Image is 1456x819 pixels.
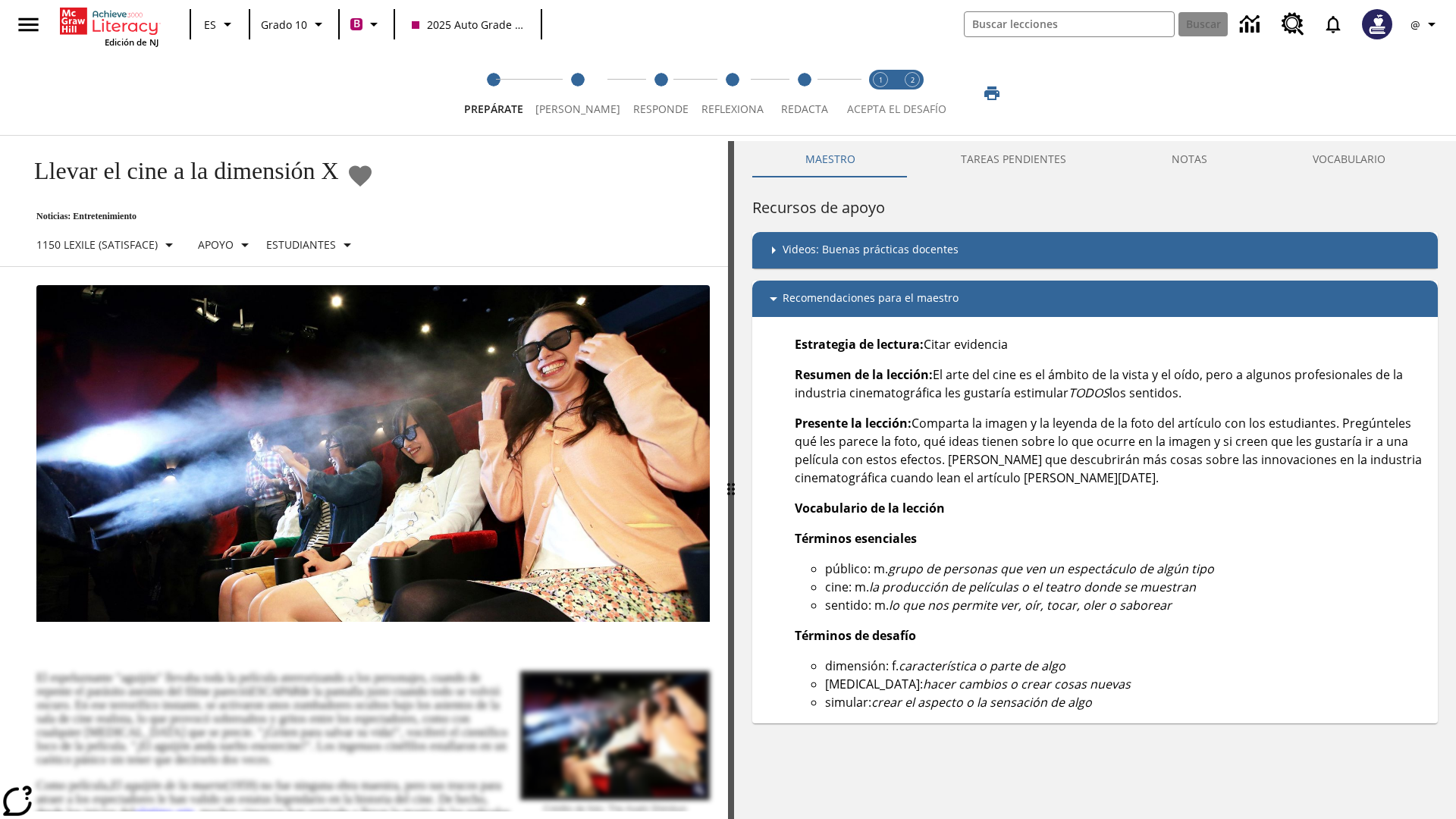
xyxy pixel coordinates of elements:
button: VOCABULARIO [1260,141,1438,177]
span: Edición de NJ [105,36,158,48]
em: la producción de películas o el teatro donde se muestran [869,579,1196,595]
button: Perfil/Configuración [1401,11,1450,38]
span: ES [204,17,216,33]
a: Centro de información [1231,4,1272,45]
strong: : [908,415,912,431]
strong: Estrategia de lectura: [795,336,924,353]
button: Responde step 3 of 5 [620,52,701,135]
text: 2 [911,75,915,85]
div: Pulsa la tecla de intro o la barra espaciadora y luego presiona las flechas de derecha e izquierd... [728,141,734,819]
em: característica o parte de algo [899,657,1065,674]
p: Recomendaciones para el maestro [783,290,959,308]
span: Prepárate [464,102,523,116]
button: Grado: Grado 10, Elige un grado [255,11,334,38]
span: [PERSON_NAME] [535,102,620,116]
button: Imprimir [968,80,1016,107]
button: Tipo de apoyo, Apoyo [192,231,260,259]
span: Redacta [781,102,828,116]
li: sentido: m. [825,596,1426,614]
strong: Vocabulario de la lección [795,500,945,516]
strong: Resumen de la lección: [795,366,933,383]
p: Citar evidencia [795,335,1426,353]
div: Portada [60,5,158,48]
span: Grado 10 [261,17,307,33]
text: 1 [879,75,883,85]
button: Escoja un nuevo avatar [1353,5,1401,44]
li: dimensión: f. [825,657,1426,675]
button: Reflexiona step 4 of 5 [689,52,776,135]
img: El panel situado frente a los asientos rocía con agua nebulizada al feliz público en un cine equi... [36,285,710,622]
span: Responde [633,102,689,116]
div: Recomendaciones para el maestro [752,281,1438,317]
em: crear el aspecto o la sensación de algo [871,694,1092,711]
input: Buscar campo [965,12,1174,36]
p: Comparta la imagen y la leyenda de la foto del artículo con los estudiantes. Pregúnteles qué les ... [795,414,1426,487]
button: Acepta el desafío lee step 1 of 2 [858,52,902,135]
p: 1150 Lexile (Satisface) [36,237,158,253]
strong: Términos de desafío [795,627,916,644]
p: Videos: Buenas prácticas docentes [783,241,959,259]
li: cine: m. [825,578,1426,596]
strong: Términos esenciales [795,530,917,547]
button: Boost El color de la clase es rojo violeta. Cambiar el color de la clase. [344,11,389,38]
div: Videos: Buenas prácticas docentes [752,232,1438,268]
li: público: m. [825,560,1426,578]
em: TODOS [1068,384,1109,401]
div: Instructional Panel Tabs [752,141,1438,177]
span: B [353,14,360,33]
span: Reflexiona [701,102,764,116]
button: Lee step 2 of 5 [523,52,632,135]
a: Centro de recursos, Se abrirá en una pestaña nueva. [1272,4,1313,45]
span: ACEPTA EL DESAFÍO [847,102,946,116]
button: TAREAS PENDIENTES [908,141,1119,177]
button: Redacta step 5 of 5 [764,52,845,135]
p: Apoyo [198,237,234,253]
em: lo que nos permite ver, oír, tocar, oler o saborear [889,597,1172,613]
button: Seleccione Lexile, 1150 Lexile (Satisface) [30,231,184,259]
h1: Llevar el cine a la dimensión X [18,157,339,185]
strong: Presente la lección [795,415,908,431]
button: Lenguaje: ES, Selecciona un idioma [196,11,244,38]
a: Notificaciones [1313,5,1353,44]
p: El arte del cine es el ámbito de la vista y el oído, pero a algunos profesionales de la industria... [795,366,1426,402]
img: Avatar [1362,9,1392,39]
button: Prepárate step 1 of 5 [452,52,535,135]
button: Añadir a mis Favoritas - Llevar el cine a la dimensión X [347,162,374,189]
div: activity [734,141,1456,819]
button: Seleccionar estudiante [260,231,362,259]
h6: Recursos de apoyo [752,196,1438,220]
button: NOTAS [1119,141,1260,177]
span: 2025 Auto Grade 10 [412,17,524,33]
button: Maestro [752,141,908,177]
em: grupo de personas que ven un espectáculo de algún tipo [888,560,1214,577]
button: Abrir el menú lateral [6,2,51,47]
li: simular: [825,693,1426,711]
span: @ [1410,17,1420,33]
p: Estudiantes [266,237,336,253]
p: Noticias: Entretenimiento [18,211,374,222]
li: [MEDICAL_DATA]: [825,675,1426,693]
em: hacer cambios o crear cosas nuevas [923,676,1131,692]
button: Acepta el desafío contesta step 2 of 2 [890,52,934,135]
